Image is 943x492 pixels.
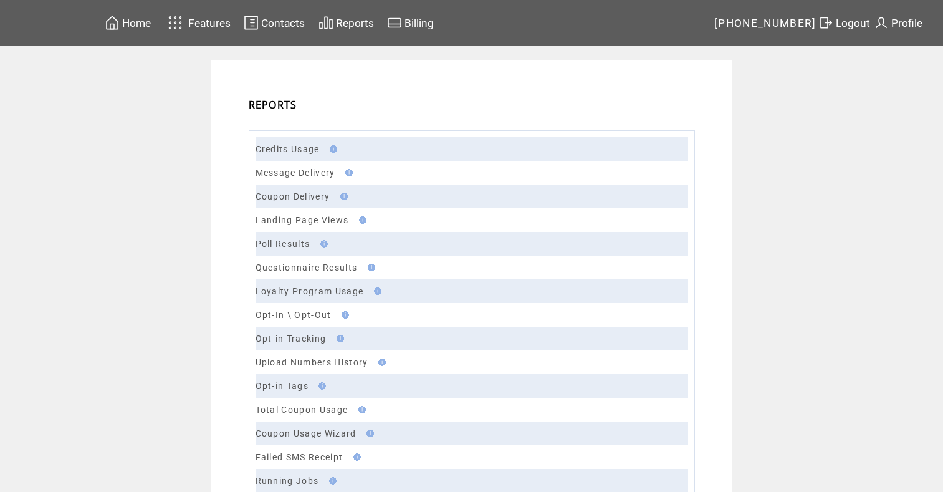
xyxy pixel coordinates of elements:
[256,263,358,273] a: Questionnaire Results
[256,452,343,462] a: Failed SMS Receipt
[338,311,349,319] img: help.gif
[261,17,305,29] span: Contacts
[256,144,320,154] a: Credits Usage
[387,15,402,31] img: creidtcard.svg
[105,15,120,31] img: home.svg
[315,382,326,390] img: help.gif
[249,98,297,112] span: REPORTS
[325,477,337,485] img: help.gif
[256,476,319,486] a: Running Jobs
[342,169,353,176] img: help.gif
[256,239,310,249] a: Poll Results
[163,11,233,35] a: Features
[256,310,332,320] a: Opt-In \ Opt-Out
[256,334,327,344] a: Opt-in Tracking
[317,240,328,248] img: help.gif
[364,264,375,271] img: help.gif
[256,168,335,178] a: Message Delivery
[891,17,922,29] span: Profile
[256,405,348,415] a: Total Coupon Usage
[188,17,231,29] span: Features
[122,17,151,29] span: Home
[714,17,816,29] span: [PHONE_NUMBER]
[244,15,259,31] img: contacts.svg
[256,191,330,201] a: Coupon Delivery
[355,216,366,224] img: help.gif
[872,13,924,32] a: Profile
[375,359,386,366] img: help.gif
[326,145,337,153] img: help.gif
[256,286,364,296] a: Loyalty Program Usage
[336,17,374,29] span: Reports
[256,428,357,438] a: Coupon Usage Wizard
[103,13,153,32] a: Home
[256,215,349,225] a: Landing Page Views
[333,335,344,342] img: help.gif
[816,13,872,32] a: Logout
[385,13,436,32] a: Billing
[318,15,333,31] img: chart.svg
[350,453,361,461] img: help.gif
[317,13,376,32] a: Reports
[256,381,309,391] a: Opt-in Tags
[242,13,307,32] a: Contacts
[836,17,870,29] span: Logout
[165,12,186,33] img: features.svg
[363,430,374,437] img: help.gif
[818,15,833,31] img: exit.svg
[404,17,434,29] span: Billing
[370,287,381,295] img: help.gif
[874,15,889,31] img: profile.svg
[337,193,348,200] img: help.gif
[355,406,366,413] img: help.gif
[256,357,368,367] a: Upload Numbers History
